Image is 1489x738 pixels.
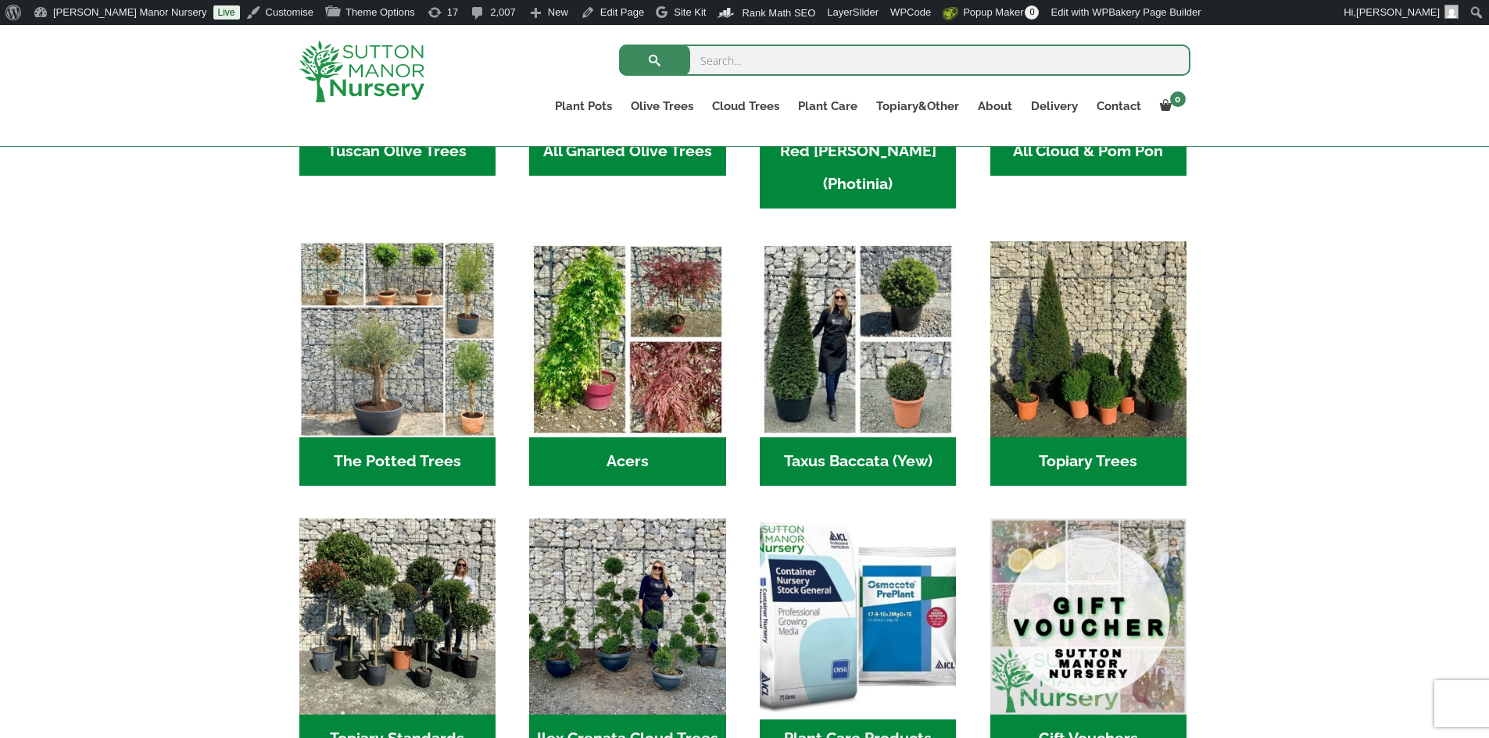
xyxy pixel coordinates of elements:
[299,241,496,486] a: Visit product category The Potted Trees
[546,95,621,117] a: Plant Pots
[529,241,725,486] a: Visit product category Acers
[299,127,496,176] h2: Tuscan Olive Trees
[529,127,725,176] h2: All Gnarled Olive Trees
[213,5,240,20] a: Live
[299,519,496,715] img: Home - IMG 5223
[1025,5,1039,20] span: 0
[299,41,424,102] img: logo
[760,127,956,209] h2: Red [PERSON_NAME] (Photinia)
[529,437,725,486] h2: Acers
[760,241,956,437] img: Home - Untitled Project
[621,95,703,117] a: Olive Trees
[529,519,725,715] img: Home - 9CE163CB 973F 4905 8AD5 A9A890F87D43
[703,95,789,117] a: Cloud Trees
[990,241,1187,437] img: Home - C8EC7518 C483 4BAA AA61 3CAAB1A4C7C4 1 201 a
[1087,95,1151,117] a: Contact
[742,7,815,19] span: Rank Math SEO
[529,241,725,437] img: Home - Untitled Project 4
[1170,91,1186,107] span: 0
[619,45,1190,76] input: Search...
[299,437,496,486] h2: The Potted Trees
[867,95,968,117] a: Topiary&Other
[1356,6,1440,18] span: [PERSON_NAME]
[990,437,1187,486] h2: Topiary Trees
[1151,95,1190,117] a: 0
[990,127,1187,176] h2: All Cloud & Pom Pon
[755,513,961,719] img: Home - food and soil
[674,6,706,18] span: Site Kit
[299,241,496,437] img: Home - new coll
[1022,95,1087,117] a: Delivery
[760,241,956,486] a: Visit product category Taxus Baccata (Yew)
[968,95,1022,117] a: About
[760,437,956,486] h2: Taxus Baccata (Yew)
[789,95,867,117] a: Plant Care
[990,519,1187,715] img: Home - MAIN
[990,241,1187,486] a: Visit product category Topiary Trees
